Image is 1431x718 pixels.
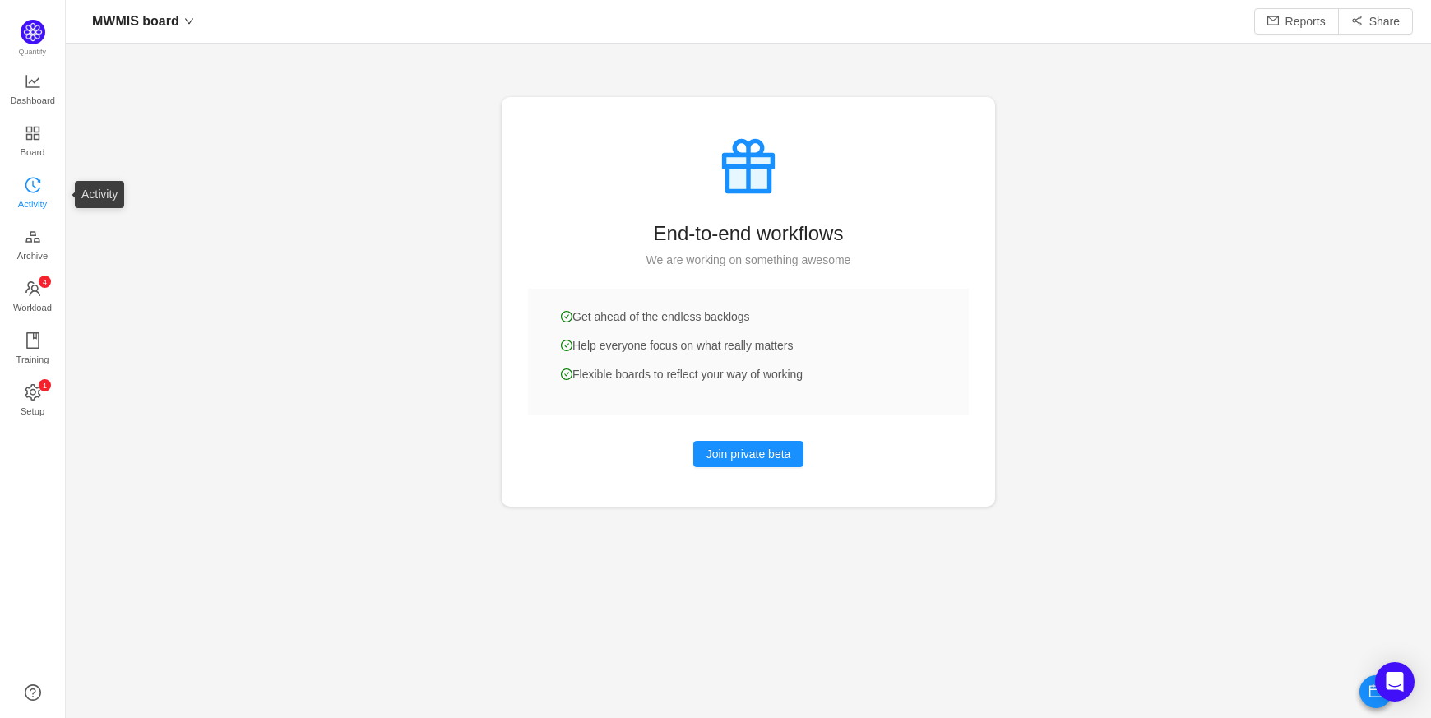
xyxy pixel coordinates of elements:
[25,332,41,349] i: icon: book
[13,291,52,324] span: Workload
[17,239,48,272] span: Archive
[1375,662,1415,702] div: Open Intercom Messenger
[25,333,41,366] a: Training
[693,441,804,467] button: Join private beta
[19,48,47,56] span: Quantify
[21,136,45,169] span: Board
[25,385,41,418] a: icon: settingSetup
[25,280,41,297] i: icon: team
[1254,8,1339,35] button: icon: mailReports
[25,229,41,262] a: Archive
[25,126,41,159] a: Board
[21,20,45,44] img: Quantify
[25,177,41,193] i: icon: history
[25,73,41,90] i: icon: line-chart
[184,16,194,26] i: icon: down
[42,276,46,288] p: 4
[25,178,41,211] a: Activity
[1338,8,1413,35] button: icon: share-altShare
[25,74,41,107] a: Dashboard
[25,125,41,141] i: icon: appstore
[18,188,47,220] span: Activity
[42,379,46,391] p: 1
[25,281,41,314] a: icon: teamWorkload
[39,276,51,288] sup: 4
[21,395,44,428] span: Setup
[10,84,55,117] span: Dashboard
[25,684,41,701] a: icon: question-circle
[25,229,41,245] i: icon: gold
[92,8,179,35] span: MWMIS board
[1359,675,1392,708] button: icon: calendar
[25,384,41,401] i: icon: setting
[16,343,49,376] span: Training
[39,379,51,391] sup: 1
